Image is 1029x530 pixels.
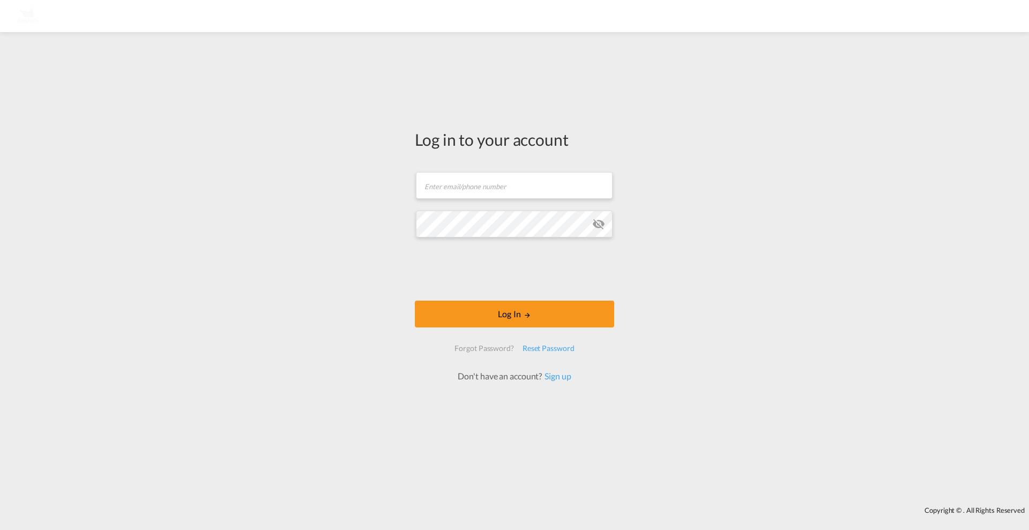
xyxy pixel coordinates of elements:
img: 3d225a30cc1e11efa36889090031b57f.png [16,4,40,28]
div: Log in to your account [415,128,614,151]
div: Don't have an account? [446,370,583,382]
iframe: reCAPTCHA [433,248,596,290]
button: LOGIN [415,301,614,327]
input: Enter email/phone number [416,172,613,199]
div: Forgot Password? [450,339,518,358]
md-icon: icon-eye-off [592,218,605,230]
a: Sign up [542,371,571,381]
div: Reset Password [518,339,579,358]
